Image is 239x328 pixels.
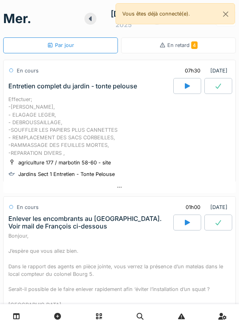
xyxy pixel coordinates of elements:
[47,41,74,49] div: Par jour
[178,63,231,78] div: [DATE]
[116,3,235,24] div: Vous êtes déjà connecté(e).
[191,41,198,49] span: 4
[8,96,231,157] div: Effectuer; -[PERSON_NAME], - ELAGAGE LEGER, - DEBROUSSAILLAGE, -SOUFFLER LES PAPIERS PLUS CANNETT...
[167,42,198,48] span: En retard
[217,4,235,25] button: Close
[116,20,132,29] div: 2025
[17,67,39,74] div: En cours
[8,232,231,324] div: Bonjour, J’espère que vous allez bien. Dans le rapport des agents en pièce jointe, vous verrez la...
[185,67,200,74] div: 07h30
[3,11,31,26] h1: mer.
[8,82,137,90] div: Entretien complet du jardin - tonte pelouse
[8,215,172,230] div: Enlever les encombrants au [GEOGRAPHIC_DATA]. Voir mail de François ci-dessous
[18,159,111,166] div: agriculture 177 / marbotin 58-60 - site
[111,8,137,20] div: [DATE]
[18,170,115,178] div: Jardins Sect 1 Entretien - Tonte Pelouse
[17,203,39,211] div: En cours
[179,200,231,215] div: [DATE]
[186,203,200,211] div: 01h00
